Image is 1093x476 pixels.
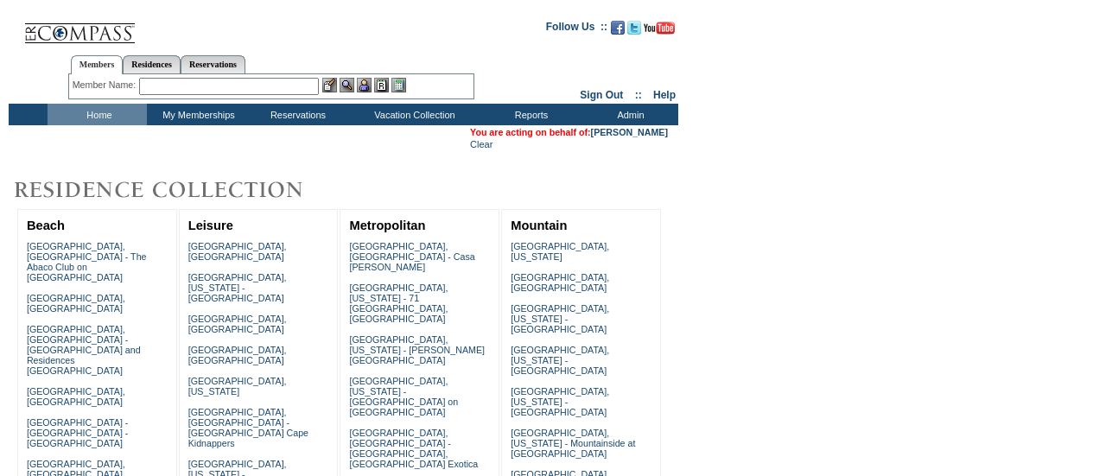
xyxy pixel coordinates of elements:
[470,127,668,137] span: You are acting on behalf of:
[188,272,287,303] a: [GEOGRAPHIC_DATA], [US_STATE] - [GEOGRAPHIC_DATA]
[188,407,308,448] a: [GEOGRAPHIC_DATA], [GEOGRAPHIC_DATA] - [GEOGRAPHIC_DATA] Cape Kidnappers
[611,21,625,35] img: Become our fan on Facebook
[653,89,676,101] a: Help
[349,376,458,417] a: [GEOGRAPHIC_DATA], [US_STATE] - [GEOGRAPHIC_DATA] on [GEOGRAPHIC_DATA]
[346,104,480,125] td: Vacation Collection
[627,21,641,35] img: Follow us on Twitter
[181,55,245,73] a: Reservations
[9,173,346,207] img: Destinations by Exclusive Resorts
[9,26,22,27] img: i.gif
[349,219,425,232] a: Metropolitan
[27,219,65,232] a: Beach
[73,78,139,92] div: Member Name:
[579,104,678,125] td: Admin
[349,428,478,469] a: [GEOGRAPHIC_DATA], [GEOGRAPHIC_DATA] - [GEOGRAPHIC_DATA], [GEOGRAPHIC_DATA] Exotica
[511,345,609,376] a: [GEOGRAPHIC_DATA], [US_STATE] - [GEOGRAPHIC_DATA]
[480,104,579,125] td: Reports
[349,282,448,324] a: [GEOGRAPHIC_DATA], [US_STATE] - 71 [GEOGRAPHIC_DATA], [GEOGRAPHIC_DATA]
[591,127,668,137] a: [PERSON_NAME]
[71,55,124,74] a: Members
[48,104,147,125] td: Home
[627,26,641,36] a: Follow us on Twitter
[349,241,474,272] a: [GEOGRAPHIC_DATA], [GEOGRAPHIC_DATA] - Casa [PERSON_NAME]
[511,428,635,459] a: [GEOGRAPHIC_DATA], [US_STATE] - Mountainside at [GEOGRAPHIC_DATA]
[246,104,346,125] td: Reservations
[27,241,147,282] a: [GEOGRAPHIC_DATA], [GEOGRAPHIC_DATA] - The Abaco Club on [GEOGRAPHIC_DATA]
[188,219,233,232] a: Leisure
[340,78,354,92] img: View
[511,386,609,417] a: [GEOGRAPHIC_DATA], [US_STATE] - [GEOGRAPHIC_DATA]
[374,78,389,92] img: Reservations
[27,293,125,314] a: [GEOGRAPHIC_DATA], [GEOGRAPHIC_DATA]
[644,26,675,36] a: Subscribe to our YouTube Channel
[188,241,287,262] a: [GEOGRAPHIC_DATA], [GEOGRAPHIC_DATA]
[357,78,372,92] img: Impersonate
[511,303,609,334] a: [GEOGRAPHIC_DATA], [US_STATE] - [GEOGRAPHIC_DATA]
[349,334,485,365] a: [GEOGRAPHIC_DATA], [US_STATE] - [PERSON_NAME][GEOGRAPHIC_DATA]
[188,345,287,365] a: [GEOGRAPHIC_DATA], [GEOGRAPHIC_DATA]
[188,314,287,334] a: [GEOGRAPHIC_DATA], [GEOGRAPHIC_DATA]
[511,219,567,232] a: Mountain
[511,272,609,293] a: [GEOGRAPHIC_DATA], [GEOGRAPHIC_DATA]
[188,376,287,397] a: [GEOGRAPHIC_DATA], [US_STATE]
[322,78,337,92] img: b_edit.gif
[27,324,141,376] a: [GEOGRAPHIC_DATA], [GEOGRAPHIC_DATA] - [GEOGRAPHIC_DATA] and Residences [GEOGRAPHIC_DATA]
[23,9,136,44] img: Compass Home
[580,89,623,101] a: Sign Out
[470,139,492,149] a: Clear
[391,78,406,92] img: b_calculator.gif
[27,386,125,407] a: [GEOGRAPHIC_DATA], [GEOGRAPHIC_DATA]
[644,22,675,35] img: Subscribe to our YouTube Channel
[635,89,642,101] span: ::
[147,104,246,125] td: My Memberships
[611,26,625,36] a: Become our fan on Facebook
[511,241,609,262] a: [GEOGRAPHIC_DATA], [US_STATE]
[123,55,181,73] a: Residences
[27,417,128,448] a: [GEOGRAPHIC_DATA] - [GEOGRAPHIC_DATA] - [GEOGRAPHIC_DATA]
[546,19,607,40] td: Follow Us ::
